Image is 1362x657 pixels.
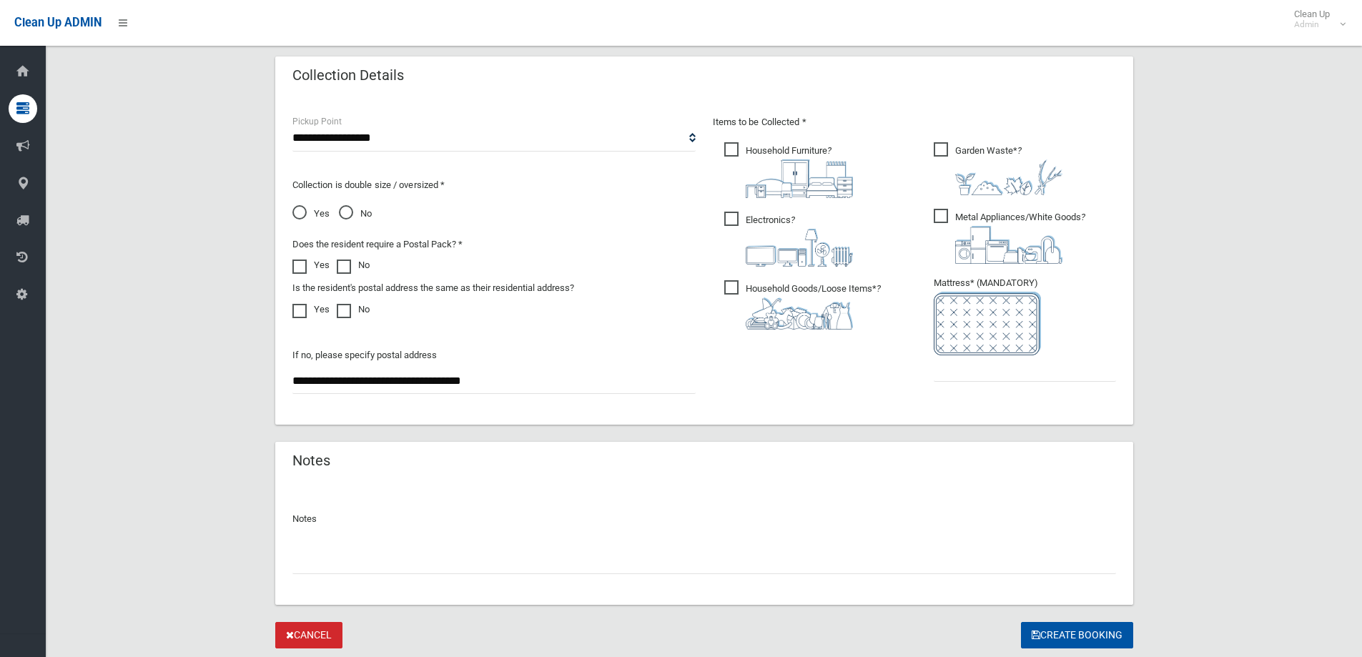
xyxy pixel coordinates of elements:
[746,159,853,198] img: aa9efdbe659d29b613fca23ba79d85cb.png
[292,280,574,297] label: Is the resident's postal address the same as their residential address?
[292,257,330,274] label: Yes
[275,61,421,89] header: Collection Details
[955,226,1062,264] img: 36c1b0289cb1767239cdd3de9e694f19.png
[724,142,853,198] span: Household Furniture
[339,205,372,222] span: No
[713,114,1116,131] p: Items to be Collected *
[1294,19,1330,30] small: Admin
[746,283,881,330] i: ?
[955,159,1062,195] img: 4fd8a5c772b2c999c83690221e5242e0.png
[746,145,853,198] i: ?
[746,297,853,330] img: b13cc3517677393f34c0a387616ef184.png
[746,214,853,267] i: ?
[934,142,1062,195] span: Garden Waste*
[724,212,853,267] span: Electronics
[275,622,342,648] a: Cancel
[337,301,370,318] label: No
[292,177,696,194] p: Collection is double size / oversized *
[934,277,1116,355] span: Mattress* (MANDATORY)
[292,205,330,222] span: Yes
[746,229,853,267] img: 394712a680b73dbc3d2a6a3a7ffe5a07.png
[1287,9,1344,30] span: Clean Up
[292,510,1116,528] p: Notes
[955,212,1085,264] i: ?
[934,292,1041,355] img: e7408bece873d2c1783593a074e5cb2f.png
[724,280,881,330] span: Household Goods/Loose Items*
[292,301,330,318] label: Yes
[1021,622,1133,648] button: Create Booking
[275,447,347,475] header: Notes
[292,236,463,253] label: Does the resident require a Postal Pack? *
[292,347,437,364] label: If no, please specify postal address
[934,209,1085,264] span: Metal Appliances/White Goods
[14,16,102,29] span: Clean Up ADMIN
[337,257,370,274] label: No
[955,145,1062,195] i: ?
